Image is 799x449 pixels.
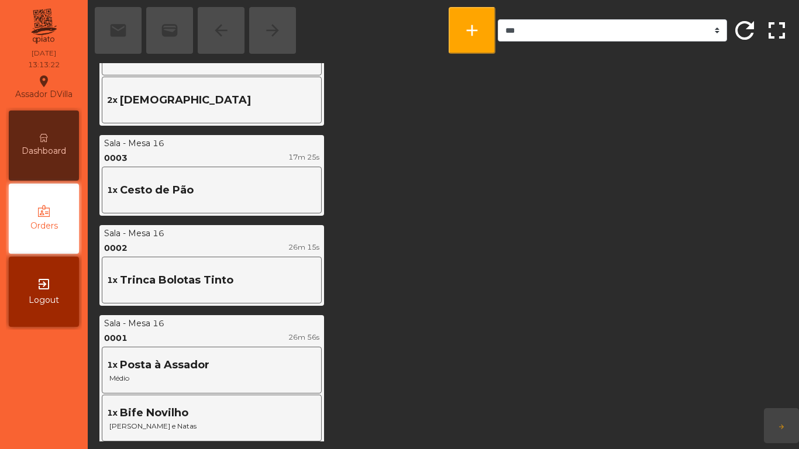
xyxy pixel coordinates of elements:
[120,92,251,108] span: [DEMOGRAPHIC_DATA]
[15,72,73,102] div: Assador DVilla
[30,220,58,232] span: Orders
[29,6,58,47] img: qpiato
[32,48,56,58] div: [DATE]
[731,16,759,44] span: refresh
[107,421,316,431] span: [PERSON_NAME] e Natas
[120,357,209,373] span: Posta à Assador
[104,242,128,254] div: 0002
[37,74,51,88] i: location_on
[104,137,126,150] div: Sala -
[120,272,233,288] span: Trinca Bolotas Tinto
[107,94,118,106] span: 2x
[107,407,118,419] span: 1x
[104,152,128,164] div: 0003
[107,184,118,196] span: 1x
[288,153,319,161] span: 17m 25s
[22,145,66,157] span: Dashboard
[107,359,118,371] span: 1x
[104,332,128,344] div: 0001
[37,277,51,291] i: exit_to_app
[288,333,319,341] span: 26m 56s
[763,16,791,44] span: fullscreen
[107,373,316,384] span: Médio
[729,7,759,54] button: refresh
[762,7,792,54] button: fullscreen
[764,408,799,443] button: arrow_forward
[778,423,785,430] span: arrow_forward
[128,317,164,330] div: Mesa 16
[288,243,319,251] span: 26m 15s
[29,294,59,306] span: Logout
[120,182,194,198] span: Cesto de Pão
[128,137,164,150] div: Mesa 16
[463,21,481,40] span: add
[104,317,126,330] div: Sala -
[449,7,495,54] button: add
[128,227,164,240] div: Mesa 16
[120,405,188,421] span: Bife Novilho
[28,60,60,70] div: 13:13:22
[104,227,126,240] div: Sala -
[107,274,118,286] span: 1x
